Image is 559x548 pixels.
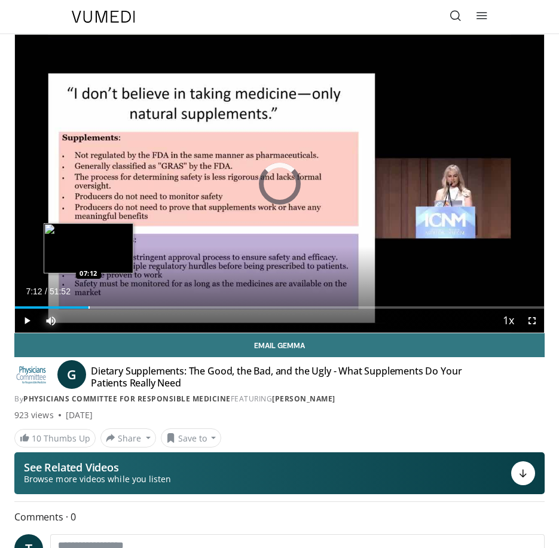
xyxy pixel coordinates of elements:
[15,35,544,333] video-js: Video Player
[26,287,42,296] span: 7:12
[14,365,48,384] img: Physicians Committee for Responsible Medicine
[45,287,47,296] span: /
[24,461,171,473] p: See Related Videos
[91,365,468,389] h4: Dietary Supplements: The Good, the Bad, and the Ugly - What Supplements Do Your Patients Really Need
[272,394,335,404] a: [PERSON_NAME]
[100,428,156,447] button: Share
[496,309,520,333] button: Playback Rate
[14,429,96,447] a: 10 Thumbs Up
[520,309,544,333] button: Fullscreen
[14,409,54,421] span: 923 views
[44,223,133,273] img: image.jpeg
[39,309,63,333] button: Mute
[50,287,71,296] span: 51:52
[66,409,93,421] div: [DATE]
[15,309,39,333] button: Play
[161,428,222,447] button: Save to
[14,333,545,357] a: Email Gemma
[24,473,171,485] span: Browse more videos while you listen
[14,509,545,525] span: Comments 0
[57,360,86,389] a: G
[14,452,545,494] button: See Related Videos Browse more videos while you listen
[72,11,135,23] img: VuMedi Logo
[23,394,231,404] a: Physicians Committee for Responsible Medicine
[15,306,544,309] div: Progress Bar
[32,433,41,444] span: 10
[14,394,545,404] div: By FEATURING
